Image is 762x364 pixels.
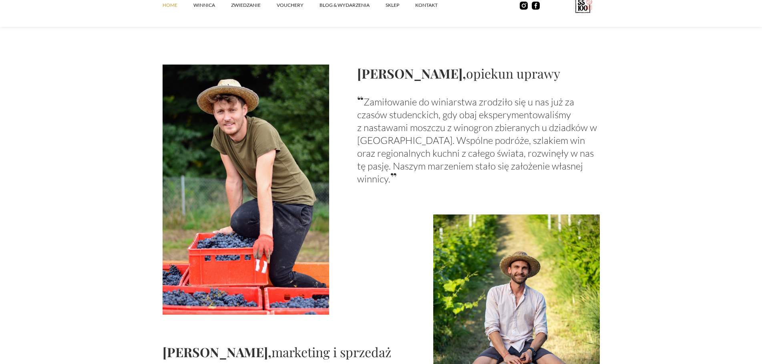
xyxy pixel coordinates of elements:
strong: “ [357,91,364,109]
p: Zamiłowanie do winiarstwa zrodziło się u nas już za czasów studenckich, gdy obaj eksperymentowali... [357,94,600,185]
strong: [PERSON_NAME], [357,65,466,82]
h2: opiekun uprawy [357,65,600,82]
h2: marketing i sprzedaż [163,343,405,360]
img: Thomas in the hat sits on crates filled with grapes [163,65,329,315]
strong: ” [390,168,397,186]
strong: [PERSON_NAME], [163,343,271,360]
